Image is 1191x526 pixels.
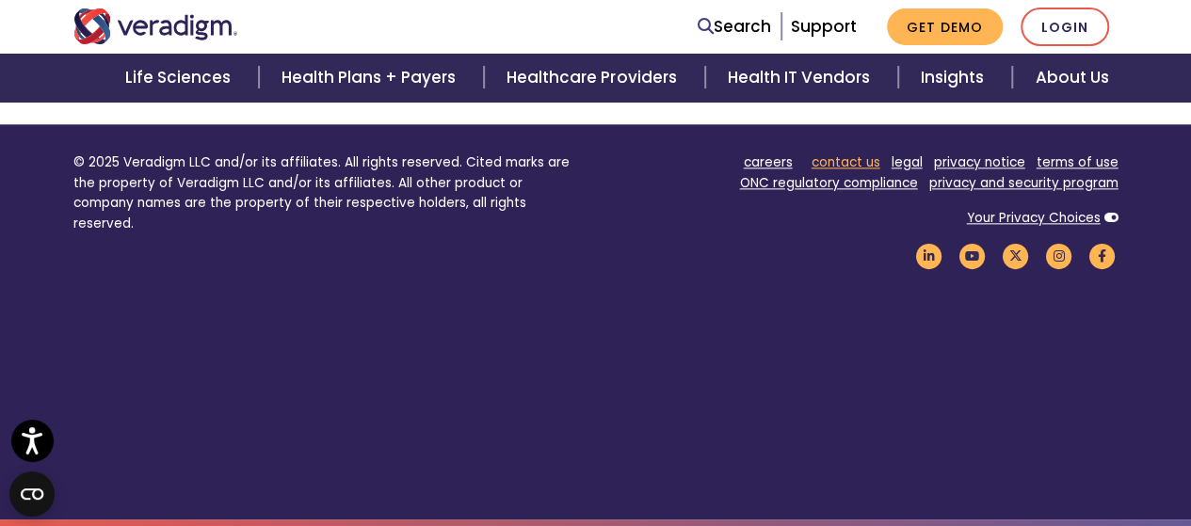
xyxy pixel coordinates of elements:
[259,54,484,102] a: Health Plans + Payers
[73,8,238,44] img: Veradigm logo
[967,209,1101,227] a: Your Privacy Choices
[740,174,918,192] a: ONC regulatory compliance
[929,174,1119,192] a: privacy and security program
[892,153,923,171] a: legal
[73,152,582,234] p: © 2025 Veradigm LLC and/or its affiliates. All rights reserved. Cited marks are the property of V...
[898,54,1012,102] a: Insights
[744,153,793,171] a: careers
[1043,247,1075,264] a: Veradigm Instagram Link
[1086,247,1119,264] a: Veradigm Facebook Link
[1000,247,1032,264] a: Veradigm Twitter Link
[1037,153,1119,171] a: terms of use
[1021,8,1109,46] a: Login
[934,153,1025,171] a: privacy notice
[484,54,704,102] a: Healthcare Providers
[698,14,771,40] a: Search
[791,15,857,38] a: Support
[887,8,1003,45] a: Get Demo
[913,247,945,264] a: Veradigm LinkedIn Link
[812,153,880,171] a: contact us
[957,247,989,264] a: Veradigm YouTube Link
[103,54,259,102] a: Life Sciences
[705,54,898,102] a: Health IT Vendors
[9,471,55,517] button: Open CMP widget
[1012,54,1131,102] a: About Us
